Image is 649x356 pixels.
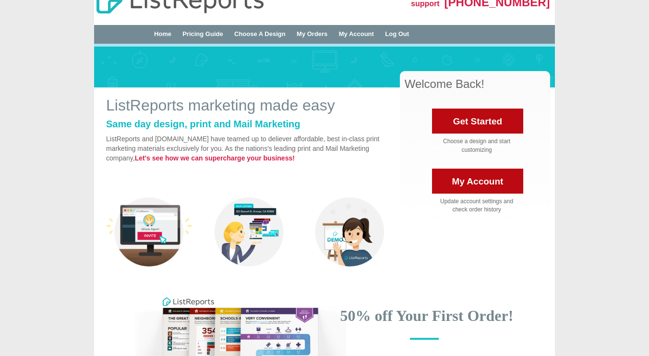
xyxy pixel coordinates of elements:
h1: 50% off Your First Order! [332,307,522,324]
a: Home [154,30,171,37]
a: Log Out [385,30,409,37]
a: Get Started [432,109,523,134]
a: My Account [432,169,523,194]
iframe: LiveChat chat widget [457,133,649,356]
img: line.png [406,334,443,344]
a: My Account [339,30,374,37]
div: Update account settings and check order history [427,197,527,214]
a: My Orders [297,30,327,37]
img: sample-2.png [206,189,292,275]
h2: Same day design, print and Mail Marketing [106,119,393,129]
h1: ListReports marketing made easy [106,97,393,114]
a: Pricing Guide [182,30,223,37]
p: ListReports and [DOMAIN_NAME] have teamed up to deliever affordable, best in-class print marketin... [106,134,393,163]
strong: Let's see how we can supercharge your business! [135,154,295,162]
img: sample-3.png [307,189,393,275]
img: sample-1.png [106,189,192,275]
a: Choose A Design [234,30,286,37]
h3: Welcome Back! [405,78,550,90]
div: Choose a design and start customizing [427,137,527,154]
